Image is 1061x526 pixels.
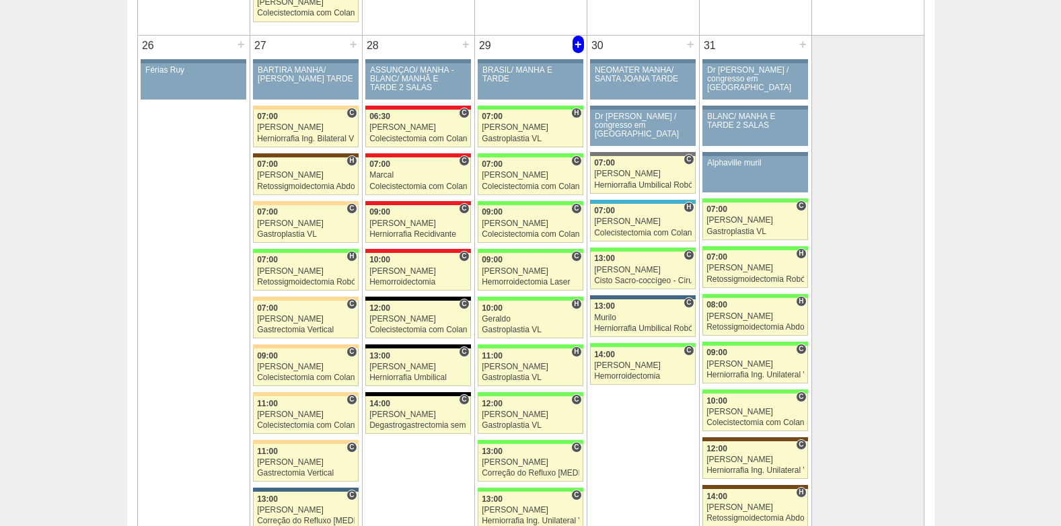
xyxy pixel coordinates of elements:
div: Retossigmoidectomia Abdominal VL [706,323,804,332]
div: Colecistectomia com Colangiografia VL [482,230,579,239]
div: Colecistectomia com Colangiografia VL [257,9,355,17]
div: Key: Bartira [253,344,358,348]
div: + [235,36,247,53]
a: H 07:00 [PERSON_NAME] Gastroplastia VL [478,110,583,147]
span: Consultório [684,154,694,165]
div: Key: Brasil [478,297,583,301]
a: BARTIRA MANHÃ/ [PERSON_NAME] TARDE [253,63,358,100]
a: C 07:00 [PERSON_NAME] Gastroplastia VL [702,202,807,240]
span: Consultório [346,346,357,357]
span: Consultório [459,299,469,309]
div: Key: Aviso [590,106,695,110]
span: Hospital [684,202,694,213]
span: Hospital [571,108,581,118]
div: Gastrectomia Vertical [257,469,355,478]
span: Consultório [459,346,469,357]
div: Key: Aviso [702,106,807,110]
span: Consultório [346,203,357,214]
a: C 09:00 [PERSON_NAME] Colecistectomia com Colangiografia VL [253,348,358,386]
a: H 07:00 [PERSON_NAME] Retossigmoidectomia Robótica [702,250,807,288]
div: Key: Bartira [253,106,358,110]
div: Retossigmoidectomia Abdominal VL [706,514,804,523]
div: Herniorrafia Recidivante [369,230,467,239]
div: [PERSON_NAME] [257,410,355,419]
a: C 10:00 [PERSON_NAME] Hemorroidectomia [365,253,470,291]
span: 07:00 [369,159,390,169]
span: 12:00 [482,399,503,408]
div: Gastroplastia VL [482,421,579,430]
div: + [685,36,696,53]
span: 07:00 [482,159,503,169]
div: Key: Brasil [590,343,695,347]
div: Key: Aviso [365,59,470,63]
span: Hospital [571,346,581,357]
a: C 07:00 [PERSON_NAME] Colecistectomia com Colangiografia VL [478,157,583,195]
a: BRASIL/ MANHÃ E TARDE [478,63,583,100]
div: Alphaville muril [707,159,803,167]
a: C 13:00 [PERSON_NAME] Herniorrafia Umbilical [365,348,470,386]
span: Consultório [684,345,694,356]
span: 07:00 [594,206,615,215]
div: Key: Brasil [590,248,695,252]
div: Hemorroidectomia Laser [482,278,579,287]
span: Hospital [571,299,581,309]
div: Key: Santa Joana [702,437,807,441]
div: Key: Brasil [702,389,807,393]
span: 09:00 [482,255,503,264]
div: Cisto Sacro-coccígeo - Cirurgia [594,276,692,285]
div: Key: Brasil [478,488,583,492]
span: 13:00 [369,351,390,361]
div: Colecistectomia com Colangiografia VL [594,229,692,237]
div: Key: Assunção [365,106,470,110]
a: C 12:00 [PERSON_NAME] Herniorrafia Ing. Unilateral VL [702,441,807,479]
span: Consultório [459,251,469,262]
div: Herniorrafia Ing. Unilateral VL [706,466,804,475]
div: [PERSON_NAME] [706,503,804,512]
span: Hospital [346,251,357,262]
span: 11:00 [257,399,278,408]
span: 07:00 [257,112,278,121]
div: Key: Bartira [253,201,358,205]
div: Key: Aviso [253,59,358,63]
div: [PERSON_NAME] [706,408,804,416]
a: H 07:00 [PERSON_NAME] Retossigmoidectomia Abdominal VL [253,157,358,195]
span: Consultório [346,442,357,453]
span: 07:00 [257,255,278,264]
div: Colecistectomia com Colangiografia VL [257,373,355,382]
div: Key: Brasil [478,344,583,348]
div: [PERSON_NAME] [594,266,692,274]
div: BRASIL/ MANHÃ E TARDE [482,66,579,83]
div: Key: Santa Joana [253,153,358,157]
div: Key: Aviso [702,59,807,63]
div: [PERSON_NAME] [482,219,579,228]
span: 12:00 [369,303,390,313]
div: Key: Brasil [478,392,583,396]
div: Herniorrafia Ing. Unilateral VL [482,517,579,525]
div: [PERSON_NAME] [369,315,467,324]
div: Gastroplastia VL [482,326,579,334]
span: 14:00 [594,350,615,359]
a: C 09:00 [PERSON_NAME] Herniorrafia Ing. Unilateral VL [702,346,807,383]
div: [PERSON_NAME] [594,361,692,370]
span: Consultório [459,203,469,214]
div: Degastrogastrectomia sem vago [369,421,467,430]
div: Key: Brasil [478,106,583,110]
span: Consultório [346,394,357,405]
div: + [460,36,472,53]
span: 14:00 [706,492,727,501]
div: 28 [363,36,383,56]
div: 30 [587,36,608,56]
div: Gastroplastia VL [482,135,579,143]
div: Key: Aviso [590,59,695,63]
div: 31 [700,36,721,56]
span: 13:00 [257,494,278,504]
a: Dr [PERSON_NAME] / congresso em [GEOGRAPHIC_DATA] [590,110,695,146]
div: Key: Santa Joana [702,485,807,489]
a: C 10:00 [PERSON_NAME] Colecistectomia com Colangiografia VL [702,393,807,431]
span: Consultório [571,442,581,453]
div: Colecistectomia com Colangiografia VL [369,182,467,191]
div: [PERSON_NAME] [482,363,579,371]
span: Consultório [571,394,581,405]
div: [PERSON_NAME] [482,458,579,467]
div: Herniorrafia Ing. Bilateral VL [257,135,355,143]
